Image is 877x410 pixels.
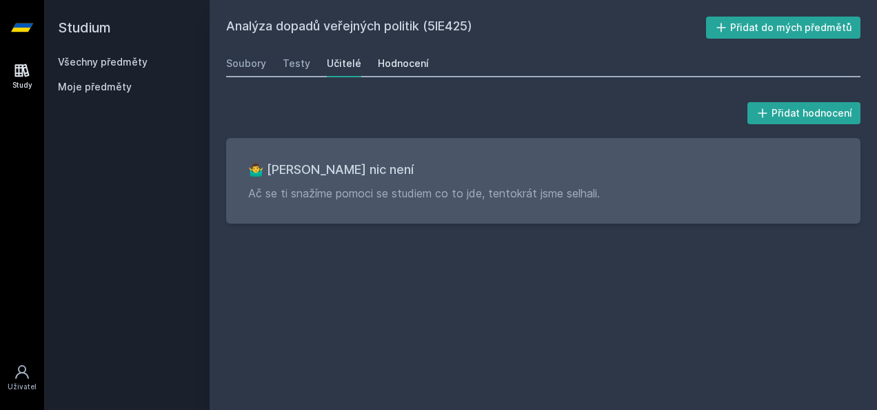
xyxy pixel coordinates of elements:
a: Hodnocení [378,50,429,77]
div: Učitelé [327,57,361,70]
button: Přidat hodnocení [747,102,861,124]
a: Soubory [226,50,266,77]
div: Uživatel [8,382,37,392]
a: Testy [283,50,310,77]
a: Všechny předměty [58,56,148,68]
a: Učitelé [327,50,361,77]
h2: Analýza dopadů veřejných politik (5IE425) [226,17,706,39]
span: Moje předměty [58,80,132,94]
p: Ač se ti snažíme pomoci se studiem co to jde, tentokrát jsme selhali. [248,185,838,202]
button: Přidat do mých předmětů [706,17,861,39]
a: Uživatel [3,357,41,399]
div: Testy [283,57,310,70]
div: Soubory [226,57,266,70]
div: Hodnocení [378,57,429,70]
a: Study [3,55,41,97]
h3: 🤷‍♂️ [PERSON_NAME] nic není [248,160,838,179]
div: Study [12,80,32,90]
